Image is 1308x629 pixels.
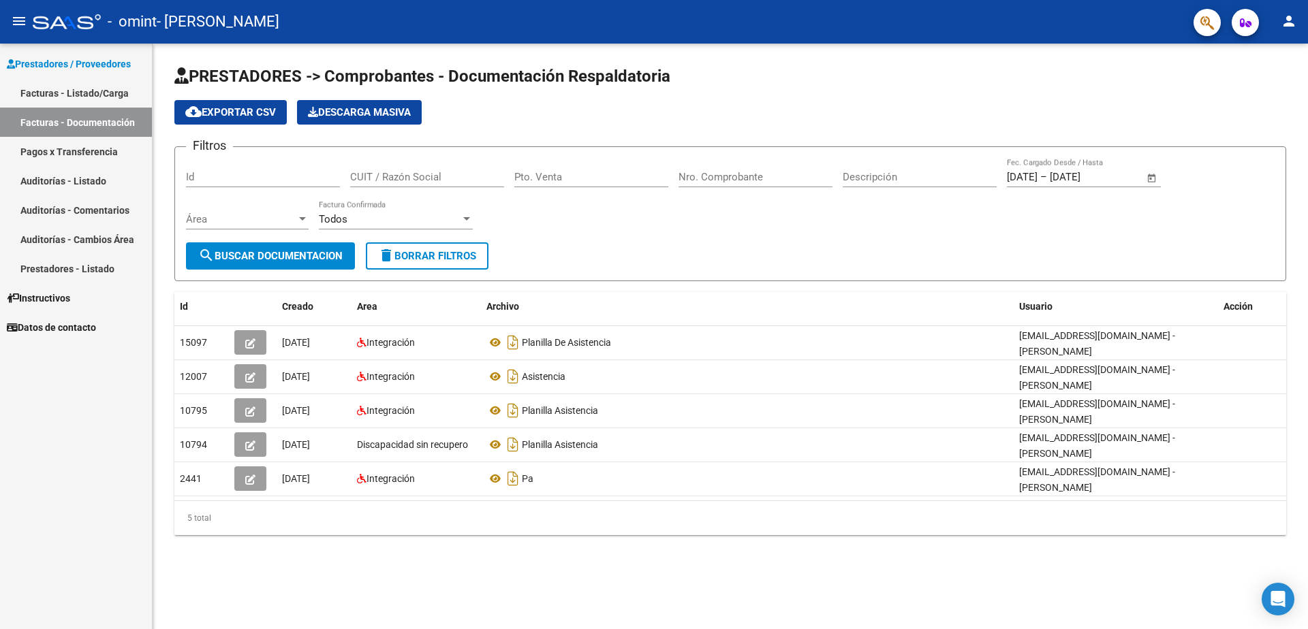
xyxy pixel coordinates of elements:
[198,250,343,262] span: Buscar Documentacion
[185,103,202,120] mat-icon: cloud_download
[522,439,598,450] span: Planilla Asistencia
[174,292,229,321] datatable-header-cell: Id
[180,473,202,484] span: 2441
[157,7,279,37] span: - [PERSON_NAME]
[174,501,1286,535] div: 5 total
[7,291,70,306] span: Instructivos
[308,106,411,118] span: Descarga Masiva
[352,292,481,321] datatable-header-cell: Area
[504,400,522,421] i: Descargar documento
[282,337,310,348] span: [DATE]
[180,405,207,416] span: 10795
[1262,583,1294,615] div: Open Intercom Messenger
[1040,171,1047,183] span: –
[522,473,533,484] span: Pa
[357,439,468,450] span: Discapacidad sin recupero
[319,213,347,225] span: Todos
[504,468,522,489] i: Descargar documento
[367,371,415,382] span: Integración
[180,371,207,382] span: 12007
[1281,13,1297,29] mat-icon: person
[504,366,522,387] i: Descargar documento
[185,106,276,118] span: Exportar CSV
[1224,301,1253,312] span: Acción
[1019,466,1175,493] span: [EMAIL_ADDRESS][DOMAIN_NAME] - [PERSON_NAME]
[1218,292,1286,321] datatable-header-cell: Acción
[282,405,310,416] span: [DATE]
[186,213,296,225] span: Área
[522,371,565,382] span: Asistencia
[486,301,519,312] span: Archivo
[297,100,422,125] button: Descarga Masiva
[1050,171,1116,183] input: End date
[282,473,310,484] span: [DATE]
[180,337,207,348] span: 15097
[186,242,355,270] button: Buscar Documentacion
[1019,330,1175,357] span: [EMAIL_ADDRESS][DOMAIN_NAME] - [PERSON_NAME]
[1019,301,1053,312] span: Usuario
[1019,364,1175,391] span: [EMAIL_ADDRESS][DOMAIN_NAME] - [PERSON_NAME]
[1019,432,1175,459] span: [EMAIL_ADDRESS][DOMAIN_NAME] - [PERSON_NAME]
[1144,170,1160,186] button: Open calendar
[357,301,377,312] span: Area
[1007,171,1038,183] input: Start date
[522,405,598,416] span: Planilla Asistencia
[282,439,310,450] span: [DATE]
[7,320,96,335] span: Datos de contacto
[11,13,27,29] mat-icon: menu
[522,337,611,348] span: Planilla De Asistencia
[378,247,394,263] mat-icon: delete
[198,247,215,263] mat-icon: search
[504,332,522,353] i: Descargar documento
[481,292,1014,321] datatable-header-cell: Archivo
[277,292,352,321] datatable-header-cell: Creado
[174,67,670,86] span: PRESTADORES -> Comprobantes - Documentación Respaldatoria
[180,439,207,450] span: 10794
[366,242,488,270] button: Borrar Filtros
[504,434,522,455] i: Descargar documento
[367,473,415,484] span: Integración
[174,100,287,125] button: Exportar CSV
[282,371,310,382] span: [DATE]
[180,301,188,312] span: Id
[367,337,415,348] span: Integración
[282,301,313,312] span: Creado
[7,57,131,71] span: Prestadores / Proveedores
[367,405,415,416] span: Integración
[108,7,157,37] span: - omint
[1019,398,1175,425] span: [EMAIL_ADDRESS][DOMAIN_NAME] - [PERSON_NAME]
[378,250,476,262] span: Borrar Filtros
[297,100,422,125] app-download-masive: Descarga masiva de comprobantes (adjuntos)
[186,136,233,155] h3: Filtros
[1014,292,1218,321] datatable-header-cell: Usuario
